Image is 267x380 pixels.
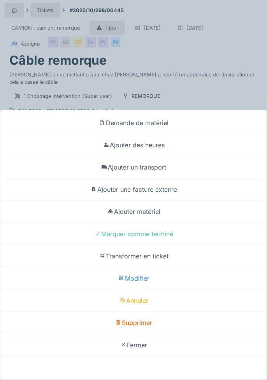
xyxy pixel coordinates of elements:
[2,223,265,245] div: Marquer comme terminé
[2,312,265,334] div: Supprimer
[2,179,265,201] div: Ajouter une facture externe
[2,134,265,156] div: Ajouter des heures
[2,290,265,312] div: Annuler
[2,334,265,356] div: Fermer
[2,267,265,290] div: Modifier
[2,156,265,179] div: Ajouter un transport
[2,112,265,134] div: Demande de matériel
[2,245,265,267] div: Transformer en ticket
[2,201,265,223] div: Ajouter matériel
